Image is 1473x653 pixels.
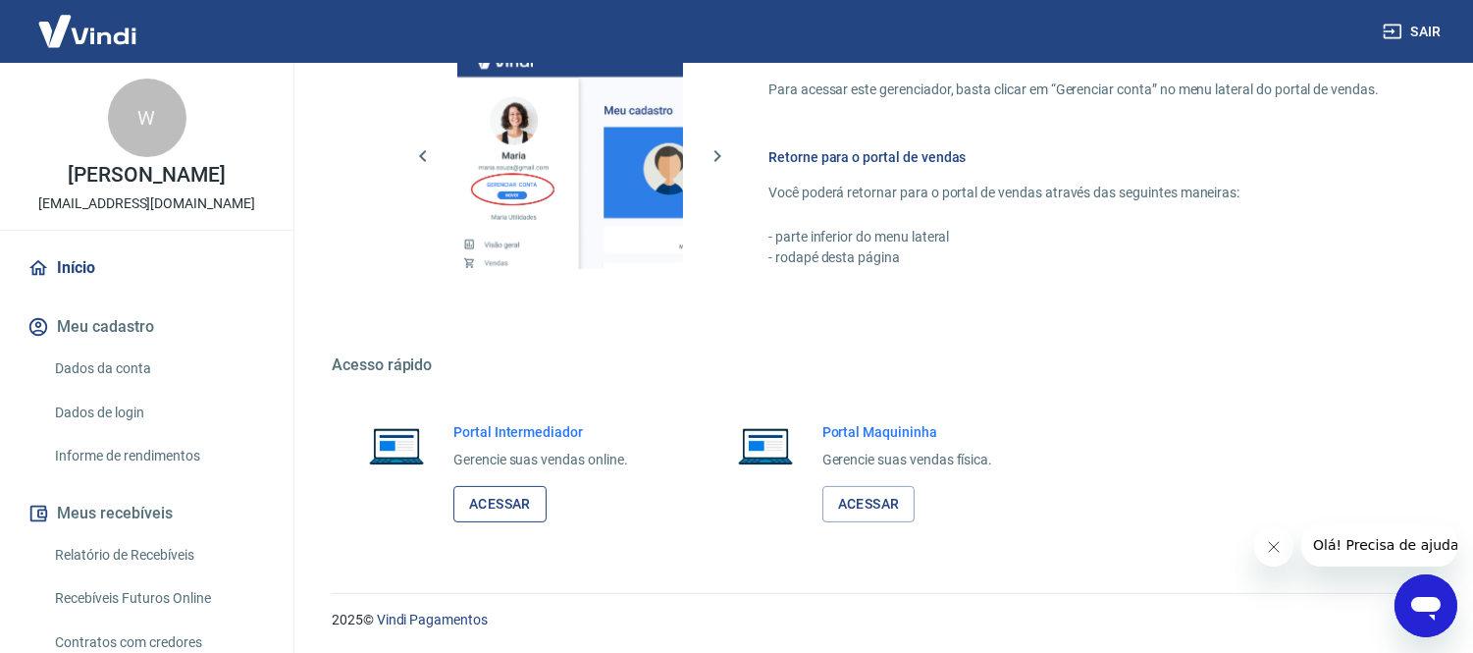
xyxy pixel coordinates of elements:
[12,14,165,29] span: Olá! Precisa de ajuda?
[24,492,270,535] button: Meus recebíveis
[68,165,225,186] p: [PERSON_NAME]
[47,349,270,389] a: Dados da conta
[457,43,683,269] img: Imagem da dashboard mostrando o botão de gerenciar conta na sidebar no lado esquerdo
[822,450,993,470] p: Gerencie suas vendas física.
[24,305,270,349] button: Meu cadastro
[377,612,488,627] a: Vindi Pagamentos
[47,393,270,433] a: Dados de login
[47,578,270,619] a: Recebíveis Futuros Online
[24,246,270,290] a: Início
[453,450,628,470] p: Gerencie suas vendas online.
[768,247,1379,268] p: - rodapé desta página
[24,1,151,61] img: Vindi
[768,227,1379,247] p: - parte inferior do menu lateral
[1301,523,1457,567] iframe: Mensagem da empresa
[47,436,270,476] a: Informe de rendimentos
[768,80,1379,100] p: Para acessar este gerenciador, basta clicar em “Gerenciar conta” no menu lateral do portal de ven...
[768,147,1379,167] h6: Retorne para o portal de vendas
[47,535,270,575] a: Relatório de Recebíveis
[108,79,186,157] div: W
[355,422,438,469] img: Imagem de um notebook aberto
[768,183,1379,203] p: Você poderá retornar para o portal de vendas através das seguintes maneiras:
[724,422,807,469] img: Imagem de um notebook aberto
[38,193,255,214] p: [EMAIL_ADDRESS][DOMAIN_NAME]
[1394,574,1457,637] iframe: Botão para abrir a janela de mensagens
[453,486,547,522] a: Acessar
[332,355,1426,375] h5: Acesso rápido
[822,486,916,522] a: Acessar
[332,610,1426,630] p: 2025 ©
[1254,527,1293,567] iframe: Fechar mensagem
[1379,14,1449,50] button: Sair
[822,422,993,442] h6: Portal Maquininha
[453,422,628,442] h6: Portal Intermediador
